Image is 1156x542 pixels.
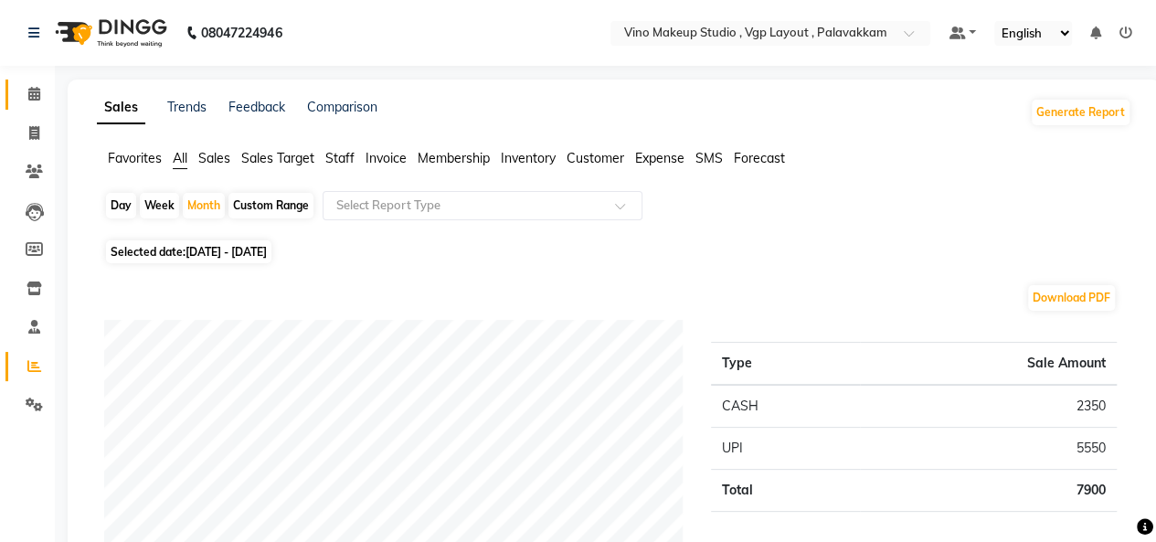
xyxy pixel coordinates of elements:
[695,150,723,166] span: SMS
[1032,100,1129,125] button: Generate Report
[860,343,1117,386] th: Sale Amount
[186,245,267,259] span: [DATE] - [DATE]
[860,428,1117,470] td: 5550
[567,150,624,166] span: Customer
[106,193,136,218] div: Day
[418,150,490,166] span: Membership
[241,150,314,166] span: Sales Target
[140,193,179,218] div: Week
[860,470,1117,512] td: 7900
[228,193,313,218] div: Custom Range
[501,150,556,166] span: Inventory
[228,99,285,115] a: Feedback
[106,240,271,263] span: Selected date:
[167,99,207,115] a: Trends
[635,150,684,166] span: Expense
[860,385,1117,428] td: 2350
[734,150,785,166] span: Forecast
[711,428,860,470] td: UPI
[366,150,407,166] span: Invoice
[97,91,145,124] a: Sales
[183,193,225,218] div: Month
[108,150,162,166] span: Favorites
[201,7,281,58] b: 08047224946
[711,343,860,386] th: Type
[711,385,860,428] td: CASH
[307,99,377,115] a: Comparison
[173,150,187,166] span: All
[325,150,355,166] span: Staff
[1028,285,1115,311] button: Download PDF
[198,150,230,166] span: Sales
[47,7,172,58] img: logo
[711,470,860,512] td: Total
